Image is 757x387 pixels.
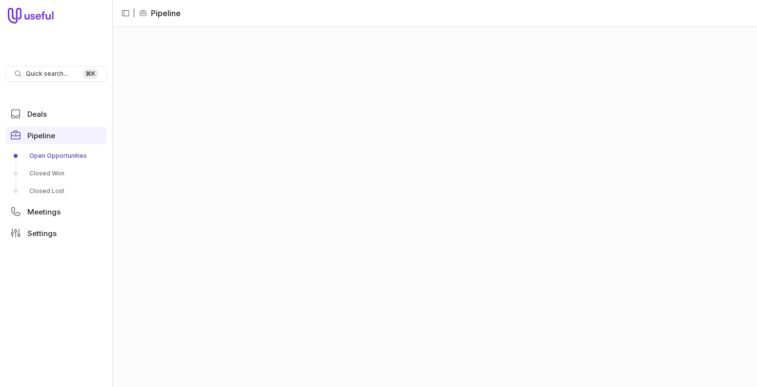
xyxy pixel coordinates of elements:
[6,148,106,164] a: Open Opportunities
[26,70,68,78] span: Quick search...
[27,208,61,215] span: Meetings
[6,166,106,181] a: Closed Won
[6,183,106,199] a: Closed Lost
[83,69,98,79] kbd: ⌘ K
[139,7,181,19] li: Pipeline
[6,203,106,220] a: Meetings
[133,7,135,19] span: |
[6,105,106,123] a: Deals
[6,127,106,144] a: Pipeline
[27,230,57,237] span: Settings
[6,148,106,199] div: Pipeline submenu
[6,224,106,242] a: Settings
[27,132,55,139] span: Pipeline
[118,6,133,21] button: Collapse sidebar
[27,110,47,118] span: Deals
